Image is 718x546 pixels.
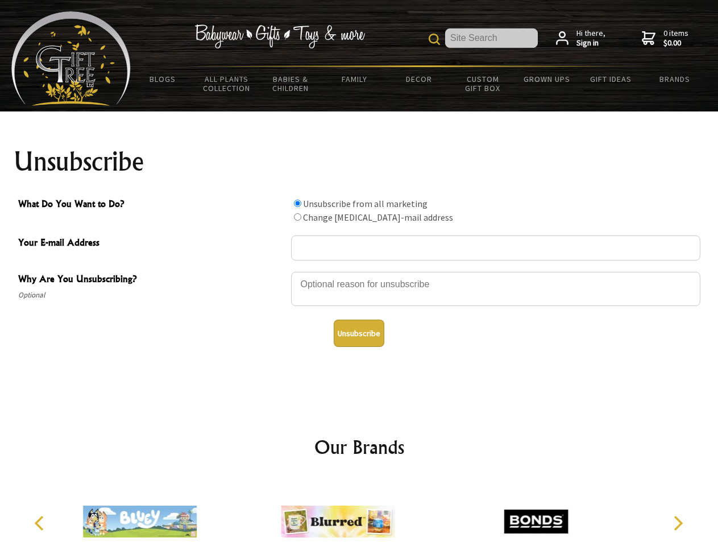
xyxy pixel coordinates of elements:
a: Brands [643,67,707,91]
button: Unsubscribe [334,320,384,347]
a: Grown Ups [514,67,579,91]
a: Custom Gift Box [451,67,515,100]
a: Gift Ideas [579,67,643,91]
span: 0 items [663,28,688,48]
span: Optional [18,288,285,302]
a: 0 items$0.00 [642,28,688,48]
button: Next [665,511,690,536]
a: All Plants Collection [195,67,259,100]
label: Unsubscribe from all marketing [303,198,428,209]
span: Why Are You Unsubscribing? [18,272,285,288]
span: Hi there, [576,28,605,48]
a: Babies & Children [259,67,323,100]
textarea: Why Are You Unsubscribing? [291,272,700,306]
input: Site Search [445,28,538,48]
strong: Sign in [576,38,605,48]
input: Your E-mail Address [291,235,700,260]
img: Babyware - Gifts - Toys and more... [11,11,131,106]
img: Babywear - Gifts - Toys & more [194,24,365,48]
img: product search [429,34,440,45]
a: BLOGS [131,67,195,91]
span: What Do You Want to Do? [18,197,285,213]
input: What Do You Want to Do? [294,200,301,207]
a: Decor [387,67,451,91]
a: Family [323,67,387,91]
button: Previous [28,511,53,536]
h1: Unsubscribe [14,148,705,175]
strong: $0.00 [663,38,688,48]
input: What Do You Want to Do? [294,213,301,221]
h2: Our Brands [23,433,696,461]
a: Hi there,Sign in [556,28,605,48]
label: Change [MEDICAL_DATA]-mail address [303,212,453,223]
span: Your E-mail Address [18,235,285,252]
